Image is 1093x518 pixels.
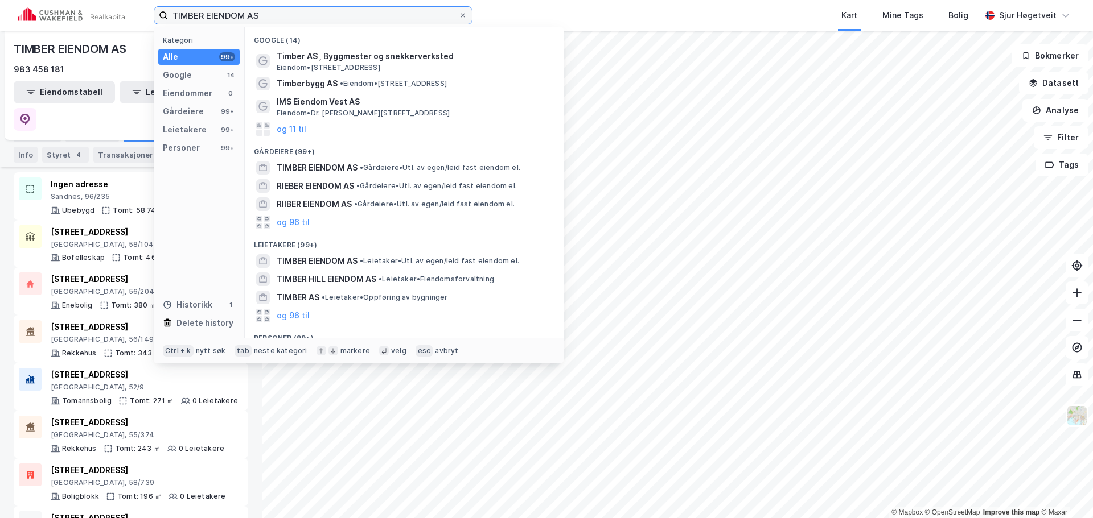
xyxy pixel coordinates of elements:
span: TIMBER AS [277,291,319,304]
div: 99+ [219,125,235,134]
div: neste kategori [254,346,307,355]
img: Z [1066,405,1088,426]
div: Personer [163,141,200,155]
div: Tomt: 58 744 ㎡ [113,206,170,215]
div: [STREET_ADDRESS] [51,416,224,429]
div: Tomt: 243 ㎡ [115,444,161,453]
div: velg [391,346,406,355]
button: Datasett [1019,72,1088,94]
div: Tomt: 196 ㎡ [117,492,162,501]
div: [STREET_ADDRESS] [51,225,233,239]
div: Sandnes, 96/235 [51,192,235,201]
div: 0 [226,89,235,98]
span: RIIBER EIENDOM AS [277,197,352,211]
div: [STREET_ADDRESS] [51,320,225,334]
div: Tomt: 380 ㎡ [111,301,157,310]
div: Mine Tags [882,9,923,22]
div: Styret [42,147,89,163]
div: Transaksjoner [93,147,171,163]
a: Improve this map [983,508,1039,516]
button: Bokmerker [1012,44,1088,67]
span: Gårdeiere • Utl. av egen/leid fast eiendom el. [354,200,515,209]
div: Boligblokk [62,492,99,501]
span: • [322,293,325,301]
div: esc [416,345,433,357]
span: • [340,79,343,88]
span: • [360,256,363,265]
div: 4 [73,149,84,160]
div: Ctrl + k [163,345,194,357]
div: TIMBER EIENDOM AS [14,40,129,58]
div: Gårdeiere [163,105,204,118]
div: tab [235,345,252,357]
div: 14 [226,71,235,80]
div: Leietakere (99+) [245,231,564,252]
div: 0 Leietakere [179,444,224,453]
span: • [360,163,363,172]
span: Leietaker • Eiendomsforvaltning [379,275,494,284]
div: Eiendommer [163,86,212,100]
div: 99+ [219,107,235,116]
div: Ingen adresse [51,177,235,191]
input: Søk på adresse, matrikkel, gårdeiere, leietakere eller personer [168,7,458,24]
div: [STREET_ADDRESS] [51,463,226,477]
span: Leietaker • Utl. av egen/leid fast eiendom el. [360,256,519,266]
div: Kart [841,9,857,22]
div: Sjur Høgetveit [999,9,1057,22]
img: cushman-wakefield-realkapital-logo.202ea83816669bd177139c58696a8fa1.svg [18,7,126,23]
div: Enebolig [62,301,93,310]
div: Leietakere [163,123,207,136]
span: • [379,275,382,283]
button: Eiendomstabell [14,81,115,103]
div: 1 [226,300,235,309]
span: Timberbygg AS [277,77,338,90]
span: TIMBER EIENDOM AS [277,254,358,268]
button: og 11 til [277,122,306,136]
button: Tags [1036,154,1088,176]
div: avbryt [435,346,458,355]
div: markere [340,346,370,355]
div: [GEOGRAPHIC_DATA], 56/1497 [51,335,225,344]
div: nytt søk [196,346,226,355]
div: 983 458 181 [14,63,64,76]
span: Leietaker • Oppføring av bygninger [322,293,448,302]
div: Google [163,68,192,82]
div: [GEOGRAPHIC_DATA], 58/1048 [51,240,233,249]
span: Eiendom • [STREET_ADDRESS] [340,79,447,88]
div: Google (14) [245,27,564,47]
span: Eiendom • [STREET_ADDRESS] [277,63,380,72]
span: Eiendom • Dr. [PERSON_NAME][STREET_ADDRESS] [277,109,450,118]
div: 0 Leietakere [180,492,225,501]
div: [GEOGRAPHIC_DATA], 56/2045 [51,287,220,296]
div: [STREET_ADDRESS] [51,272,220,286]
span: RIEBER EIENDOM AS [277,179,354,193]
button: og 96 til [277,309,310,322]
iframe: Chat Widget [1036,463,1093,518]
span: TIMBER EIENDOM AS [277,161,358,175]
a: OpenStreetMap [925,508,980,516]
span: • [354,200,358,208]
span: Gårdeiere • Utl. av egen/leid fast eiendom el. [356,181,517,190]
div: Tomannsbolig [62,396,112,405]
div: Kategori [163,36,240,44]
div: 0 Leietakere [192,396,238,405]
div: Kontrollprogram for chat [1036,463,1093,518]
div: 99+ [219,143,235,152]
div: Ubebygd [62,206,94,215]
span: • [356,181,360,190]
span: Timber AS , Byggmester og snekkerverksted [277,49,550,63]
div: 99+ [219,52,235,61]
button: og 96 til [277,216,310,229]
button: Analyse [1022,99,1088,122]
div: Delete history [176,316,233,330]
div: Tomt: 271 ㎡ [130,396,174,405]
div: [GEOGRAPHIC_DATA], 55/374 [51,430,224,440]
div: Historikk [163,298,212,312]
div: Alle [163,50,178,64]
div: Rekkehus [62,444,97,453]
div: Tomt: 462 ㎡ [123,253,169,262]
span: IMS Eiendom Vest AS [277,95,550,109]
div: [GEOGRAPHIC_DATA], 52/9 [51,383,238,392]
div: Bofelleskap [62,253,105,262]
div: Rekkehus [62,349,97,358]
